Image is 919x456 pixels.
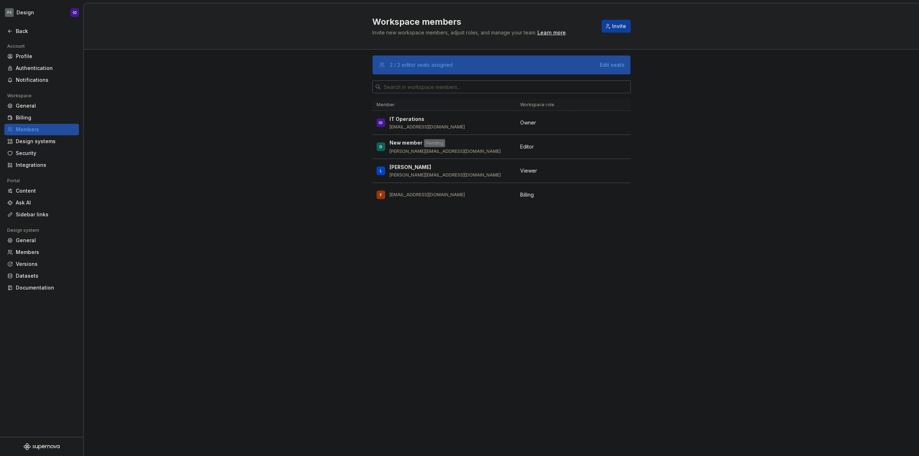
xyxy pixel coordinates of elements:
p: [EMAIL_ADDRESS][DOMAIN_NAME] [389,124,465,130]
th: Member [372,99,516,111]
div: IO [73,10,77,15]
a: Documentation [4,282,79,293]
a: Sidebar links [4,209,79,220]
p: New member [389,139,423,147]
div: Notifications [16,76,76,84]
div: General [16,237,76,244]
div: Design system [4,226,42,235]
div: Design systems [16,138,76,145]
div: PS [5,8,14,17]
a: Versions [4,258,79,270]
a: Datasets [4,270,79,282]
p: [PERSON_NAME][EMAIL_ADDRESS][DOMAIN_NAME] [389,172,501,178]
div: 2 / 2 editor seats assigned [390,61,453,69]
p: [PERSON_NAME][EMAIL_ADDRESS][DOMAIN_NAME] [389,149,501,154]
p: [PERSON_NAME] [389,164,431,171]
div: Versions [16,260,76,268]
div: Sidebar links [16,211,76,218]
a: Integrations [4,159,79,171]
div: General [16,102,76,109]
a: Notifications [4,74,79,86]
a: Members [4,124,79,135]
input: Search in workspace members... [381,80,631,93]
span: Invite [612,23,626,30]
span: . [536,30,567,36]
h2: Workspace members [372,16,593,28]
div: Billing [16,114,76,121]
svg: Supernova Logo [24,443,60,450]
div: Security [16,150,76,157]
div: Pending [424,139,445,147]
div: Profile [16,53,76,60]
span: Viewer [520,167,537,174]
a: Authentication [4,62,79,74]
a: Back [4,25,79,37]
a: Billing [4,112,79,123]
div: Content [16,187,76,194]
a: Content [4,185,79,197]
div: Ask AI [16,199,76,206]
span: Billing [520,191,534,198]
div: Members [16,126,76,133]
button: Edit seats [600,61,625,69]
div: L [380,167,382,174]
p: IT Operations [389,116,424,123]
div: Authentication [16,65,76,72]
div: Design [17,9,34,16]
a: Profile [4,51,79,62]
div: Members [16,249,76,256]
a: General [4,100,79,112]
a: Members [4,246,79,258]
button: PSDesignIO [1,5,82,20]
div: Documentation [16,284,76,291]
button: Invite [602,20,631,33]
div: Integrations [16,161,76,169]
a: Security [4,147,79,159]
div: IO [379,119,383,126]
span: Owner [520,119,536,126]
div: F [380,191,382,198]
div: Account [4,42,28,51]
p: [EMAIL_ADDRESS][DOMAIN_NAME] [389,192,465,198]
a: Learn more [537,29,566,36]
a: Ask AI [4,197,79,208]
span: Editor [520,143,534,150]
div: Datasets [16,272,76,279]
a: General [4,235,79,246]
th: Workspace role [516,99,571,111]
a: Design systems [4,136,79,147]
div: Back [16,28,76,35]
span: Invite new workspace members, adjust roles, and manage your team. [372,29,536,36]
div: D [379,143,382,150]
div: Workspace [4,91,34,100]
div: Portal [4,177,23,185]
